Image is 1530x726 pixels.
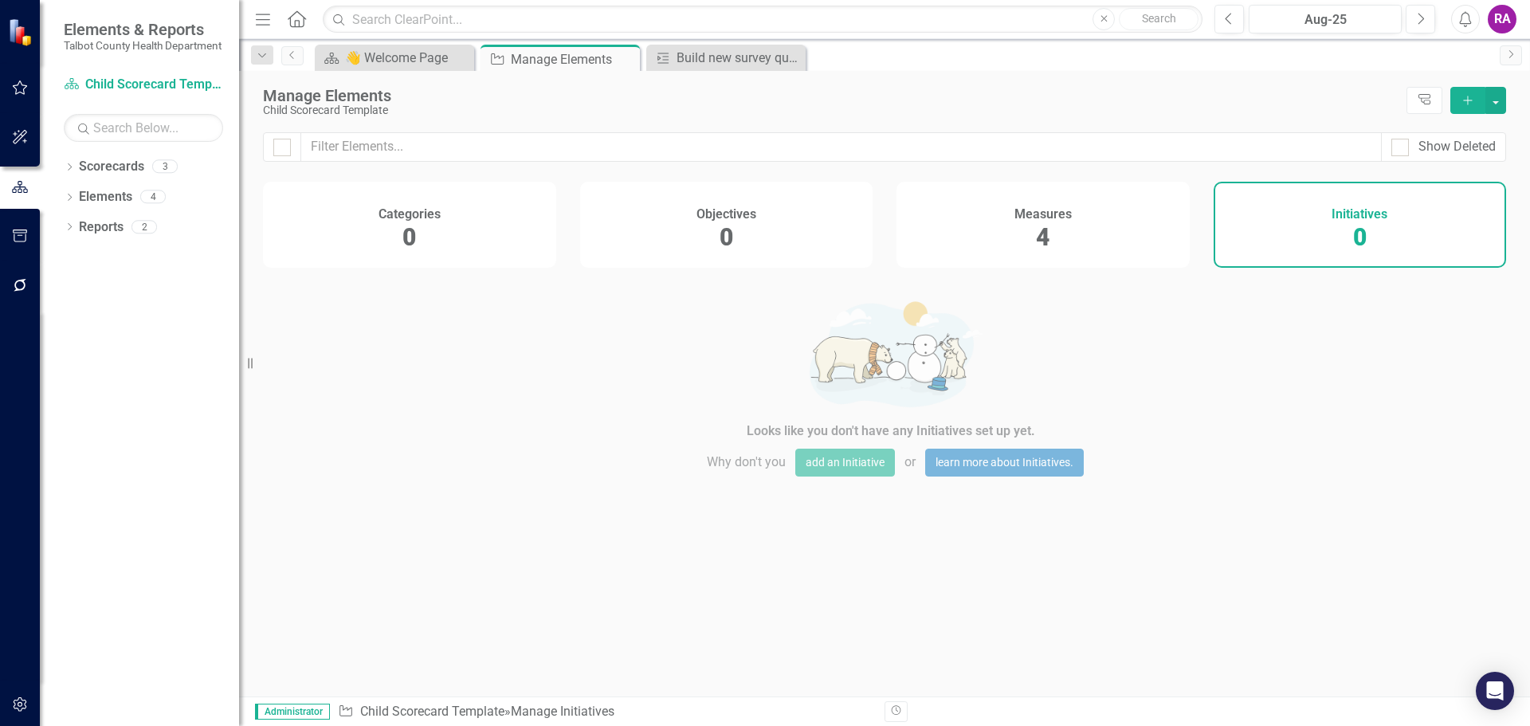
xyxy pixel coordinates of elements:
span: 0 [1353,223,1367,251]
div: Build new survey questions [677,48,802,68]
div: Aug-25 [1254,10,1396,29]
input: Filter Elements... [300,132,1382,162]
h4: Objectives [696,207,756,222]
img: ClearPoint Strategy [8,18,36,46]
a: learn more about Initiatives. [925,449,1084,477]
button: Search [1119,8,1198,30]
span: Why don't you [697,449,795,477]
h4: Measures [1014,207,1072,222]
span: 0 [402,223,416,251]
span: Elements & Reports [64,20,222,39]
span: Administrator [255,704,330,720]
div: Open Intercom Messenger [1476,672,1514,710]
div: 2 [131,220,157,233]
h4: Initiatives [1332,207,1387,222]
span: or [895,449,925,477]
a: Scorecards [79,158,144,176]
a: 👋 Welcome Page [319,48,470,68]
h4: Categories [379,207,441,222]
input: Search ClearPoint... [323,6,1202,33]
button: Aug-25 [1249,5,1402,33]
input: Search Below... [64,114,223,142]
span: 4 [1036,223,1049,251]
a: Child Scorecard Template [64,76,223,94]
div: Manage Elements [263,87,1399,104]
span: 0 [720,223,733,251]
div: Looks like you don't have any Initiatives set up yet. [747,422,1035,441]
a: Elements [79,188,132,206]
div: 👋 Welcome Page [345,48,470,68]
div: Manage Elements [511,49,636,69]
a: Build new survey questions [650,48,802,68]
img: Getting started [652,288,1130,418]
button: RA [1488,5,1516,33]
div: 3 [152,160,178,174]
div: 4 [140,190,166,204]
div: Show Deleted [1418,138,1496,156]
div: Child Scorecard Template [263,104,1399,116]
span: Search [1142,12,1176,25]
a: Child Scorecard Template [360,704,504,719]
small: Talbot County Health Department [64,39,222,52]
div: » Manage Initiatives [338,703,873,721]
button: add an Initiative [795,449,895,477]
a: Reports [79,218,124,237]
